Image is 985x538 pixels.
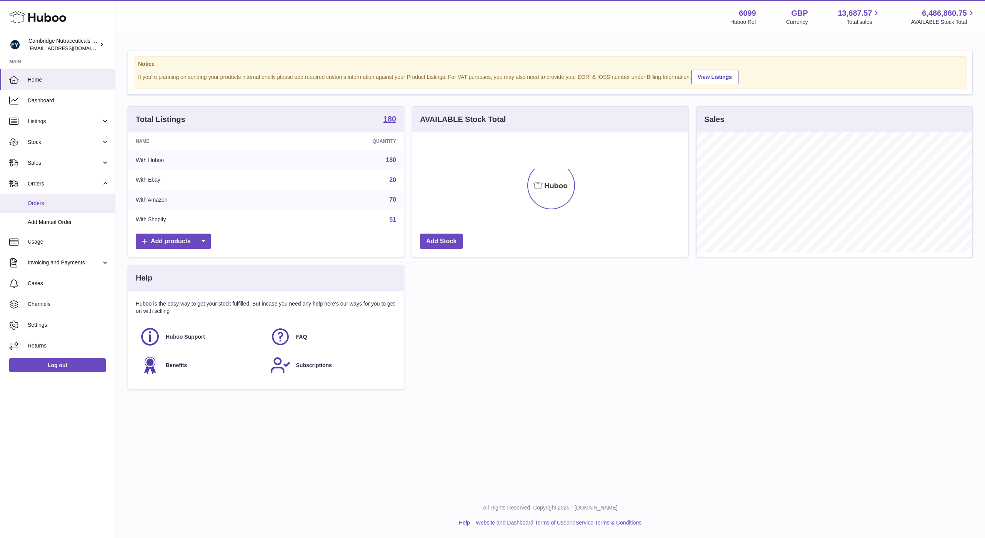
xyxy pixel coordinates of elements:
[389,196,396,203] a: 70
[9,358,106,372] a: Log out
[28,118,101,125] span: Listings
[138,69,962,84] div: If you're planning on sending your products internationally please add required customs informati...
[691,70,738,84] a: View Listings
[122,504,979,511] p: All Rights Reserved. Copyright 2025 - [DOMAIN_NAME]
[476,520,567,526] a: Website and Dashboard Terms of Use
[786,18,808,26] div: Currency
[28,259,101,266] span: Invoicing and Payments
[140,355,262,376] a: Benefits
[28,139,101,146] span: Stock
[9,39,21,50] img: huboo@camnutra.com
[28,219,109,226] span: Add Manual Order
[473,519,642,526] li: and
[575,520,642,526] a: Service Terms & Conditions
[128,150,279,170] td: With Huboo
[383,115,396,124] a: 180
[386,157,396,163] a: 180
[791,8,808,18] strong: GBP
[838,8,881,26] a: 13,687.57 Total sales
[28,37,98,52] div: Cambridge Nutraceuticals Ltd
[28,180,101,187] span: Orders
[28,301,109,308] span: Channels
[838,8,872,18] span: 13,687.57
[704,114,724,125] h3: Sales
[128,210,279,230] td: With Shopify
[140,326,262,347] a: Huboo Support
[922,8,967,18] span: 6,486,860.75
[28,238,109,246] span: Usage
[420,234,463,249] a: Add Stock
[383,115,396,123] strong: 180
[28,97,109,104] span: Dashboard
[270,355,393,376] a: Subscriptions
[28,321,109,329] span: Settings
[730,18,756,26] div: Huboo Ref
[28,45,113,51] span: [EMAIL_ADDRESS][DOMAIN_NAME]
[28,76,109,84] span: Home
[128,190,279,210] td: With Amazon
[296,333,307,341] span: FAQ
[270,326,393,347] a: FAQ
[136,114,185,125] h3: Total Listings
[739,8,756,18] strong: 6099
[28,159,101,167] span: Sales
[136,273,152,283] h3: Help
[847,18,881,26] span: Total sales
[389,177,396,183] a: 20
[136,234,211,249] a: Add products
[136,300,396,315] p: Huboo is the easy way to get your stock fulfilled. But incase you need any help here's our ways f...
[389,216,396,223] a: 51
[296,362,332,369] span: Subscriptions
[128,170,279,190] td: With Ebay
[28,280,109,287] span: Cases
[279,132,404,150] th: Quantity
[138,60,962,68] strong: Notice
[28,200,109,207] span: Orders
[166,333,205,341] span: Huboo Support
[911,18,976,26] span: AVAILABLE Stock Total
[459,520,470,526] a: Help
[911,8,976,26] a: 6,486,860.75 AVAILABLE Stock Total
[28,342,109,349] span: Returns
[128,132,279,150] th: Name
[166,362,187,369] span: Benefits
[420,114,506,125] h3: AVAILABLE Stock Total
